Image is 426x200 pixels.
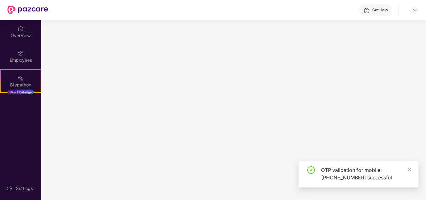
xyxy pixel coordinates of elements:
[17,50,24,56] img: svg+xml;base64,PHN2ZyBpZD0iRW1wbG95ZWVzIiB4bWxucz0iaHR0cDovL3d3dy53My5vcmcvMjAwMC9zdmciIHdpZHRoPS...
[307,166,315,174] span: check-circle
[321,166,411,181] div: OTP validation for mobile: [PHONE_NUMBER] successful
[364,7,370,14] img: svg+xml;base64,PHN2ZyBpZD0iSGVscC0zMngzMiIgeG1sbnM9Imh0dHA6Ly93d3cudzMub3JnLzIwMDAvc3ZnIiB3aWR0aD...
[7,185,13,192] img: svg+xml;base64,PHN2ZyBpZD0iU2V0dGluZy0yMHgyMCIgeG1sbnM9Imh0dHA6Ly93d3cudzMub3JnLzIwMDAvc3ZnIiB3aW...
[7,90,34,95] div: New Challenge
[407,168,412,172] span: close
[412,7,417,12] img: svg+xml;base64,PHN2ZyBpZD0iRHJvcGRvd24tMzJ4MzIiIHhtbG5zPSJodHRwOi8vd3d3LnczLm9yZy8yMDAwL3N2ZyIgd2...
[372,7,388,12] div: Get Help
[1,82,41,88] div: Stepathon
[17,26,24,32] img: svg+xml;base64,PHN2ZyBpZD0iSG9tZSIgeG1sbnM9Imh0dHA6Ly93d3cudzMub3JnLzIwMDAvc3ZnIiB3aWR0aD0iMjAiIG...
[14,185,35,192] div: Settings
[7,6,48,14] img: New Pazcare Logo
[17,75,24,81] img: svg+xml;base64,PHN2ZyB4bWxucz0iaHR0cDovL3d3dy53My5vcmcvMjAwMC9zdmciIHdpZHRoPSIyMSIgaGVpZ2h0PSIyMC...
